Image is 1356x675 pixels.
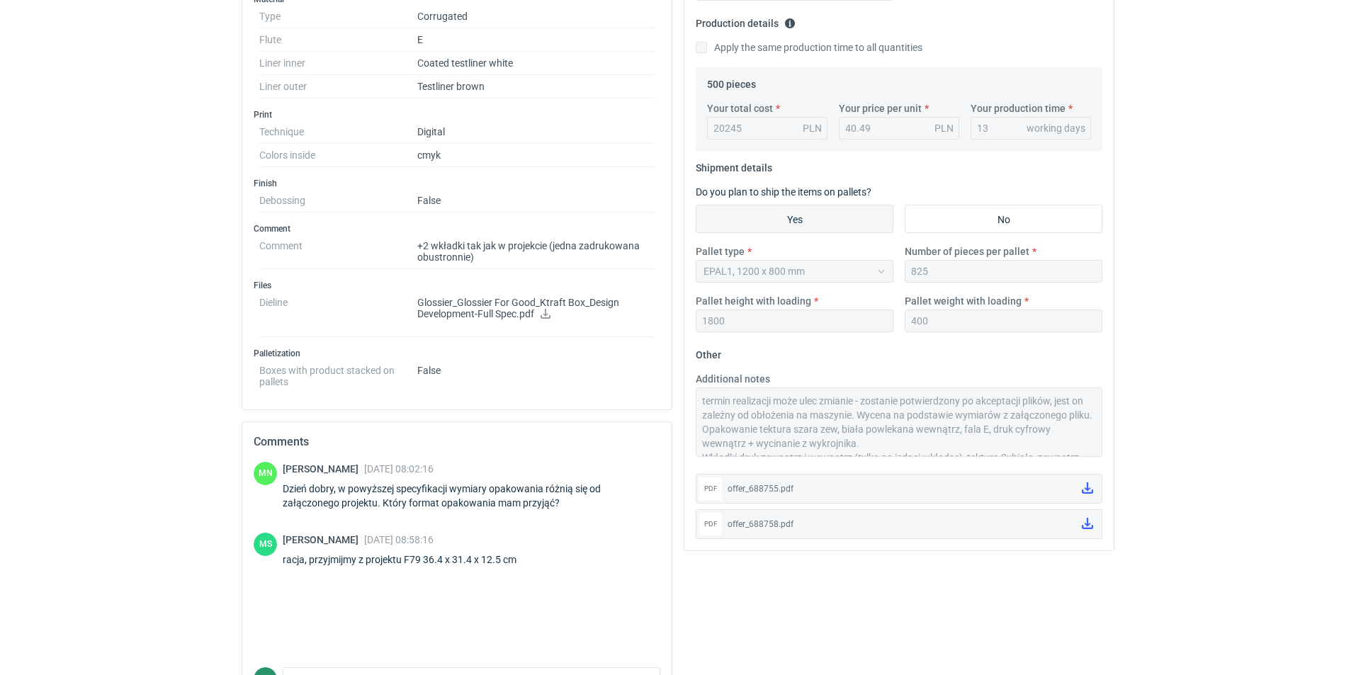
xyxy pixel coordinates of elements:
dt: Comment [259,234,417,269]
dt: Liner inner [259,52,417,75]
div: offer_688758.pdf [728,517,1070,531]
h3: Print [254,109,660,120]
h3: Comment [254,223,660,234]
label: Your production time [971,101,1066,115]
h3: Files [254,280,660,291]
label: Pallet weight with loading [905,294,1022,308]
label: Your total cost [707,101,773,115]
textarea: termin realizacji może ulec zmianie - zostanie potwierdzony po akceptacji plików, jest on zależny... [696,387,1102,457]
dt: Type [259,5,417,28]
label: Pallet height with loading [696,294,811,308]
dd: E [417,28,655,52]
div: pdf [699,513,722,535]
span: [PERSON_NAME] [283,463,364,475]
dt: Technique [259,120,417,144]
h2: Comments [254,433,660,450]
span: [DATE] 08:58:16 [364,534,434,545]
dd: Digital [417,120,655,144]
legend: Production details [696,12,796,29]
div: pdf [699,477,722,500]
label: Additional notes [696,372,770,386]
p: Glossier_Glossier For Good_Ktraft Box_Design Development-Full Spec.pdf [417,297,655,321]
div: Maciej Sikora [254,533,277,556]
dt: Debossing [259,189,417,212]
figcaption: MS [254,533,277,556]
div: working days [1027,121,1085,135]
label: Number of pieces per pallet [905,244,1029,259]
dd: Coated testliner white [417,52,655,75]
dt: Flute [259,28,417,52]
div: Dzień dobry, w powyższej specyfikacji wymiary opakowania różnią się od załączonego projektu. Któr... [283,482,660,510]
label: Apply the same production time to all quantities [696,40,922,55]
dt: Colors inside [259,144,417,167]
dt: Boxes with product stacked on pallets [259,359,417,387]
dd: Testliner brown [417,75,655,98]
h3: Palletization [254,348,660,359]
div: racja, przyjmijmy z projektu F79 36.4 x 31.4 x 12.5 cm [283,552,533,567]
dd: False [417,359,655,387]
dd: Corrugated [417,5,655,28]
label: Do you plan to ship the items on pallets? [696,186,871,198]
dt: Dieline [259,291,417,337]
legend: 500 pieces [707,73,756,90]
span: [PERSON_NAME] [283,534,364,545]
label: Your price per unit [839,101,922,115]
div: offer_688755.pdf [728,482,1070,496]
div: PLN [934,121,954,135]
dd: +2 wkładki tak jak w projekcie (jedna zadrukowana obustronnie) [417,234,655,269]
label: Pallet type [696,244,745,259]
figcaption: MN [254,462,277,485]
div: PLN [803,121,822,135]
legend: Shipment details [696,157,772,174]
div: Małgorzata Nowotna [254,462,277,485]
dt: Liner outer [259,75,417,98]
span: [DATE] 08:02:16 [364,463,434,475]
legend: Other [696,344,721,361]
dd: False [417,189,655,212]
h3: Finish [254,178,660,189]
dd: cmyk [417,144,655,167]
